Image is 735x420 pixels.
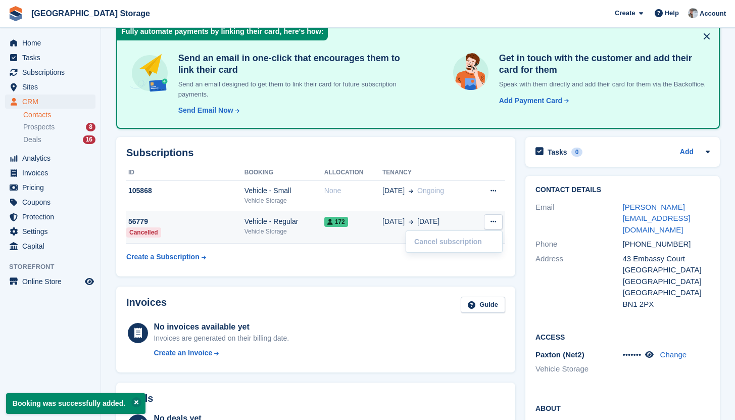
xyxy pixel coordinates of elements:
div: 8 [86,123,95,131]
a: Create a Subscription [126,248,206,266]
a: menu [5,95,95,109]
span: Help [665,8,679,18]
div: Vehicle - Small [244,185,324,196]
img: get-in-touch-e3e95b6451f4e49772a6039d3abdde126589d6f45a760754adfa51be33bf0f70.svg [451,53,491,92]
p: Send an email designed to get them to link their card for future subscription payments. [174,79,411,99]
div: Add Payment Card [499,96,562,106]
a: Guide [461,297,505,313]
span: Protection [22,210,83,224]
span: Pricing [22,180,83,195]
th: ID [126,165,244,181]
th: Booking [244,165,324,181]
a: menu [5,65,95,79]
div: Email [535,202,623,236]
h2: Access [535,332,710,342]
th: Allocation [324,165,382,181]
span: Home [22,36,83,50]
div: 16 [83,135,95,144]
div: 0 [571,148,583,157]
span: Sites [22,80,83,94]
a: [PERSON_NAME][EMAIL_ADDRESS][DOMAIN_NAME] [623,203,691,234]
div: Cancelled [126,227,161,238]
span: Tasks [22,51,83,65]
a: Deals 16 [23,134,95,145]
h2: About [535,403,710,413]
div: Vehicle Storage [244,196,324,205]
span: Online Store [22,274,83,289]
span: Deals [23,135,41,145]
div: [GEOGRAPHIC_DATA] [623,276,710,288]
a: menu [5,210,95,224]
a: menu [5,80,95,94]
span: Paxton (Net2) [535,350,584,359]
span: Invoices [22,166,83,180]
h2: Subscriptions [126,147,505,159]
a: [GEOGRAPHIC_DATA] Storage [27,5,154,22]
div: BN1 2PX [623,299,710,310]
a: Add Payment Card [495,96,570,106]
span: CRM [22,95,83,109]
span: ••••••• [623,350,642,359]
span: Analytics [22,151,83,165]
span: Ongoing [417,186,444,195]
span: Prospects [23,122,55,132]
div: [GEOGRAPHIC_DATA] [623,287,710,299]
span: [DATE] [382,185,405,196]
h4: Get in touch with the customer and add their card for them [495,53,707,75]
div: [GEOGRAPHIC_DATA] [623,264,710,276]
a: menu [5,36,95,50]
span: 172 [324,217,348,227]
h2: Contact Details [535,186,710,194]
a: Create an Invoice [154,348,289,358]
li: Vehicle Storage [535,363,623,375]
div: No invoices available yet [154,321,289,333]
div: 56779 [126,216,244,227]
div: Invoices are generated on their billing date. [154,333,289,344]
span: [DATE] [417,216,439,227]
div: Send Email Now [178,105,233,116]
span: Storefront [9,262,101,272]
a: Prospects 8 [23,122,95,132]
p: Speak with them directly and add their card for them via the Backoffice. [495,79,707,89]
h2: Tasks [548,148,567,157]
span: [DATE] [382,216,405,227]
a: Contacts [23,110,95,120]
a: menu [5,180,95,195]
div: 105868 [126,185,244,196]
a: menu [5,224,95,239]
th: Tenancy [382,165,474,181]
span: Create [615,8,635,18]
div: Address [535,253,623,310]
h4: Send an email in one-click that encourages them to link their card [174,53,411,75]
div: Create a Subscription [126,252,200,262]
div: Vehicle Storage [244,227,324,236]
span: Account [700,9,726,19]
a: Add [680,147,694,158]
div: Fully automate payments by linking their card, here's how: [117,24,328,40]
a: menu [5,274,95,289]
a: Change [660,350,687,359]
img: stora-icon-8386f47178a22dfd0bd8f6a31ec36ba5ce8667c1dd55bd0f319d3a0aa187defe.svg [8,6,23,21]
div: Vehicle - Regular [244,216,324,227]
img: send-email-b5881ef4c8f827a638e46e229e590028c7e36e3a6c99d2365469aff88783de13.svg [129,53,170,94]
div: None [324,185,382,196]
p: Booking was successfully added. [6,393,145,414]
a: menu [5,151,95,165]
div: 43 Embassy Court [623,253,710,265]
a: menu [5,51,95,65]
span: Coupons [22,195,83,209]
div: Create an Invoice [154,348,212,358]
a: menu [5,166,95,180]
span: Subscriptions [22,65,83,79]
a: menu [5,239,95,253]
span: Capital [22,239,83,253]
h2: Invoices [126,297,167,313]
p: Cancel subscription [410,235,498,248]
span: Settings [22,224,83,239]
div: [PHONE_NUMBER] [623,239,710,250]
a: Preview store [83,275,95,288]
div: Phone [535,239,623,250]
img: Will Strivens [688,8,698,18]
a: menu [5,195,95,209]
